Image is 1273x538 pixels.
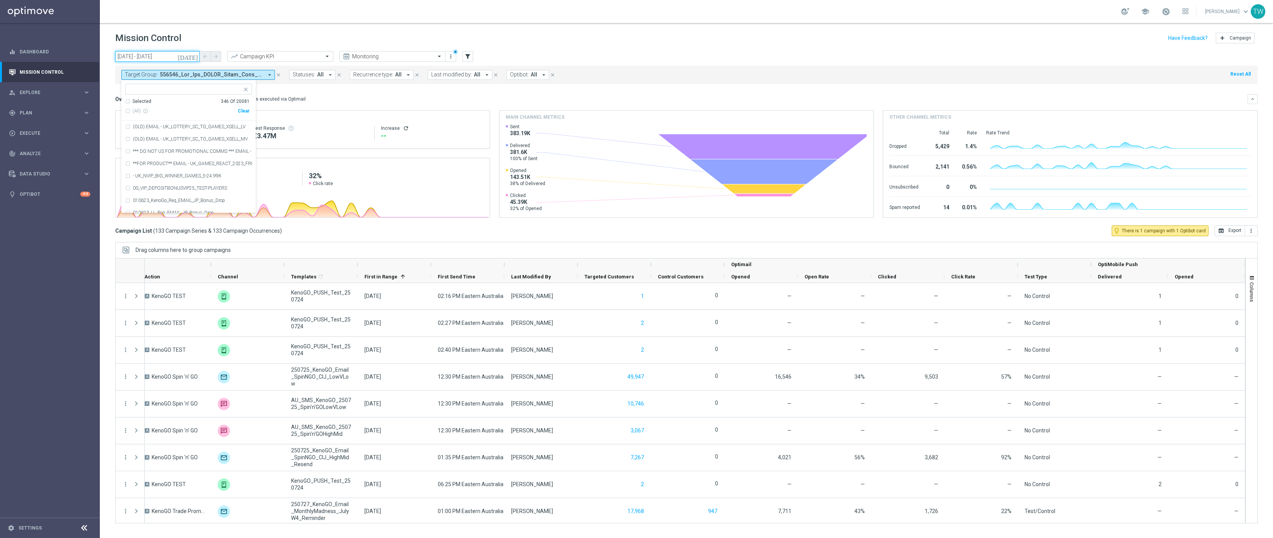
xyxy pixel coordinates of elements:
div: No Control [1025,319,1050,326]
span: 100% of Sent [510,156,538,162]
span: Optimail [731,262,752,267]
span: Opened [1175,274,1194,280]
i: add [1219,35,1225,41]
img: OptiMobile Push [218,344,230,356]
span: 02:40 PM Eastern Australia Time (Sydney) (UTC +10:00) [438,347,608,353]
button: arrow_forward [210,51,221,62]
span: A [144,294,149,298]
label: 0 [715,372,718,379]
input: Have Feedback? [1168,35,1208,41]
i: equalizer [9,48,16,55]
label: 0 [715,399,718,406]
i: preview [343,53,350,60]
span: 381.6K [510,149,538,156]
span: — [934,347,938,353]
span: 0 [1235,293,1238,299]
div: Press SPACE to select this row. [116,391,145,417]
div: 0 [929,180,949,192]
span: school [1141,7,1149,16]
button: close [492,71,499,79]
div: Test Response [253,125,368,131]
img: Vonage [218,425,230,437]
h1: Mission Control [115,33,181,44]
i: person_search [9,89,16,96]
span: Campaign [1230,35,1251,41]
button: 2 [640,318,645,328]
div: *** DO NOT US FOR PROMOTIONAL COMMS *** EMAIL - UK_OPT Active_Reactivated_Churned_Dormant | Excl.... [125,145,252,157]
button: close [549,71,556,79]
div: Explore [9,89,83,96]
span: Opened [731,274,750,280]
div: No Control [1025,346,1050,353]
button: more_vert [122,346,129,353]
label: (OLD) EMAIL - UK_LOTTERY_SC_TO_GAMES_XSELL_MV [133,137,248,141]
div: 24 Jul 2025, Thursday [364,293,381,300]
span: — [787,320,791,326]
i: arrow_drop_down [540,71,547,78]
button: more_vert [122,454,129,461]
button: 7,267 [630,453,645,462]
i: arrow_drop_down [405,71,412,78]
i: gps_fixed [9,109,16,116]
div: €3,470,566 [253,131,368,141]
div: Tina Wang [511,319,553,326]
span: A [144,455,149,460]
img: Vonage [218,398,230,410]
button: Last modified by: All arrow_drop_down [428,70,492,80]
span: 0 [1235,347,1238,353]
div: 5,429 [929,139,949,152]
span: Action [144,274,160,280]
span: 1 [1159,293,1162,299]
h3: Campaign List [115,227,282,234]
i: keyboard_arrow_right [83,129,90,137]
i: more_vert [448,53,454,60]
label: (OLD) EMAIL - UK_LOTTERY_SC_TO_GAMES_XSELL_LV [133,124,245,129]
div: Analyze [9,150,83,157]
div: Tina Wang [511,346,553,353]
span: 250725_KenoGO_Email_SpinNGO_CIJ_LowVLow [291,366,351,387]
i: lightbulb_outline [1113,227,1120,234]
i: more_vert [122,373,129,380]
span: A [144,348,149,352]
i: filter_alt [464,53,471,60]
span: Open Rate [805,274,829,280]
a: [PERSON_NAME]keyboard_arrow_down [1204,6,1251,17]
img: Optimail [218,371,230,383]
i: arrow_drop_down [266,71,273,78]
button: track_changes Analyze keyboard_arrow_right [8,151,91,157]
div: Increase [381,125,483,131]
i: more_vert [122,400,129,407]
h4: Other channel metrics [889,114,951,121]
span: A [144,482,149,487]
i: close [276,72,281,78]
div: 1.4% [958,139,977,152]
button: lightbulb Optibot +10 [8,191,91,197]
button: 2 [640,345,645,355]
label: 0 [715,346,718,353]
i: close [336,72,342,78]
span: KenoGO TEST [152,481,186,488]
span: Clicked [878,274,896,280]
span: Sent [510,124,530,130]
span: Statuses: [293,71,315,78]
button: play_circle_outline Execute keyboard_arrow_right [8,130,91,136]
span: Clicked [510,192,542,199]
span: keyboard_arrow_down [1242,7,1250,16]
div: 24 Jul 2025, Thursday [364,319,381,326]
img: Optimail [218,505,230,518]
span: OptiMobile Push [1098,262,1138,267]
span: — [934,320,938,326]
span: Open Rate = Opened / Delivered [861,320,865,326]
i: close [243,86,249,93]
div: Selected [132,98,151,105]
div: Dashboard [9,41,90,62]
i: keyboard_arrow_down [1250,96,1255,102]
span: Click Rate = Clicked / Opened [1007,347,1011,353]
button: person_search Explore keyboard_arrow_right [8,89,91,96]
div: Tina Wang [511,293,553,300]
i: keyboard_arrow_right [83,89,90,96]
img: OptiMobile Push [218,290,230,303]
span: KenoGO TEST [152,319,186,326]
img: OptiMobile Push [218,317,230,329]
